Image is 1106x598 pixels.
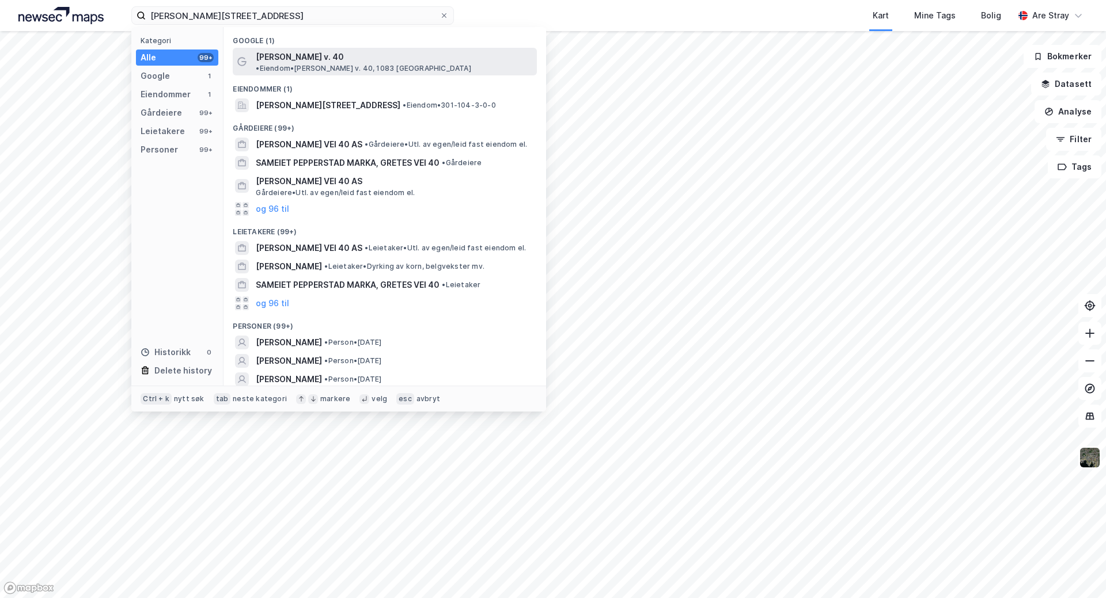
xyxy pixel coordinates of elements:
[204,90,214,99] div: 1
[324,356,381,365] span: Person • [DATE]
[141,36,218,45] div: Kategori
[141,143,178,157] div: Personer
[141,106,182,120] div: Gårdeiere
[442,280,480,290] span: Leietaker
[141,393,172,405] div: Ctrl + k
[1024,45,1101,68] button: Bokmerker
[365,140,527,149] span: Gårdeiere • Utl. av egen/leid fast eiendom el.
[198,145,214,154] div: 99+
[256,138,362,151] span: [PERSON_NAME] VEI 40 AS
[174,394,204,403] div: nytt søk
[442,280,445,289] span: •
[256,174,532,188] span: [PERSON_NAME] VEI 40 AS
[256,260,322,273] span: [PERSON_NAME]
[324,338,328,346] span: •
[1046,128,1101,151] button: Filter
[324,375,328,383] span: •
[141,345,191,359] div: Historikk
[442,158,445,167] span: •
[224,115,546,135] div: Gårdeiere (99+)
[365,243,368,252] span: •
[1031,73,1101,96] button: Datasett
[146,7,440,24] input: Søk på adresse, matrikkel, gårdeiere, leietakere eller personer
[256,354,322,368] span: [PERSON_NAME]
[256,278,440,292] span: SAMEIET PEPPERSTAD MARKA, GRETES VEI 40
[256,336,322,349] span: [PERSON_NAME]
[224,27,546,48] div: Google (1)
[198,127,214,136] div: 99+
[256,50,344,64] span: [PERSON_NAME] v. 40
[198,53,214,62] div: 99+
[204,71,214,81] div: 1
[141,124,185,138] div: Leietakere
[873,9,889,22] div: Kart
[1032,9,1069,22] div: Are Stray
[233,394,287,403] div: neste kategori
[256,202,289,216] button: og 96 til
[324,338,381,347] span: Person • [DATE]
[141,69,170,83] div: Google
[256,98,400,112] span: [PERSON_NAME][STREET_ADDRESS]
[18,7,104,24] img: logo.a4113a55bc3d86da70a041830d287a7e.svg
[141,51,156,64] div: Alle
[141,87,191,101] div: Eiendommer
[3,581,54,595] a: Mapbox homepage
[256,156,440,170] span: SAMEIET PEPPERSTAD MARKA, GRETES VEI 40
[256,188,415,197] span: Gårdeiere • Utl. av egen/leid fast eiendom el.
[1035,100,1101,123] button: Analyse
[324,356,328,365] span: •
[256,296,289,310] button: og 96 til
[256,64,471,73] span: Eiendom • [PERSON_NAME] v. 40, 1083 [GEOGRAPHIC_DATA]
[214,393,231,405] div: tab
[324,375,381,384] span: Person • [DATE]
[1048,155,1101,178] button: Tags
[204,348,214,357] div: 0
[256,372,322,386] span: [PERSON_NAME]
[365,140,368,148] span: •
[224,313,546,333] div: Personer (99+)
[403,101,495,110] span: Eiendom • 301-104-3-0-0
[198,108,214,117] div: 99+
[403,101,406,109] span: •
[416,394,440,403] div: avbryt
[396,393,414,405] div: esc
[224,75,546,96] div: Eiendommer (1)
[365,243,526,253] span: Leietaker • Utl. av egen/leid fast eiendom el.
[324,262,484,271] span: Leietaker • Dyrking av korn, belgvekster mv.
[324,262,328,271] span: •
[1079,447,1101,469] img: 9k=
[372,394,387,403] div: velg
[442,158,482,167] span: Gårdeiere
[320,394,350,403] div: markere
[256,64,259,73] span: •
[981,9,1001,22] div: Bolig
[154,364,212,378] div: Delete history
[224,218,546,239] div: Leietakere (99+)
[256,241,362,255] span: [PERSON_NAME] VEI 40 AS
[1048,543,1106,598] iframe: Chat Widget
[914,9,956,22] div: Mine Tags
